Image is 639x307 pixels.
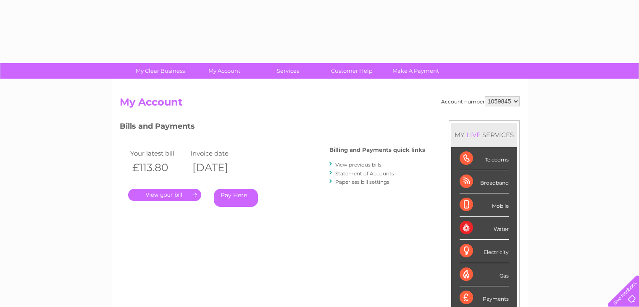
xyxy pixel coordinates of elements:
[335,170,394,177] a: Statement of Accounts
[188,148,249,159] td: Invoice date
[188,159,249,176] th: [DATE]
[441,96,520,106] div: Account number
[335,161,381,168] a: View previous bills
[460,147,509,170] div: Telecoms
[329,147,425,153] h4: Billing and Payments quick links
[460,170,509,193] div: Broadband
[451,123,517,147] div: MY SERVICES
[460,263,509,286] div: Gas
[460,217,509,240] div: Water
[253,63,323,79] a: Services
[128,159,189,176] th: £113.80
[126,63,195,79] a: My Clear Business
[317,63,387,79] a: Customer Help
[465,131,482,139] div: LIVE
[120,120,425,135] h3: Bills and Payments
[189,63,259,79] a: My Account
[128,148,189,159] td: Your latest bill
[128,189,201,201] a: .
[214,189,258,207] a: Pay Here
[335,179,389,185] a: Paperless bill settings
[120,96,520,112] h2: My Account
[460,193,509,217] div: Mobile
[460,240,509,263] div: Electricity
[381,63,450,79] a: Make A Payment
